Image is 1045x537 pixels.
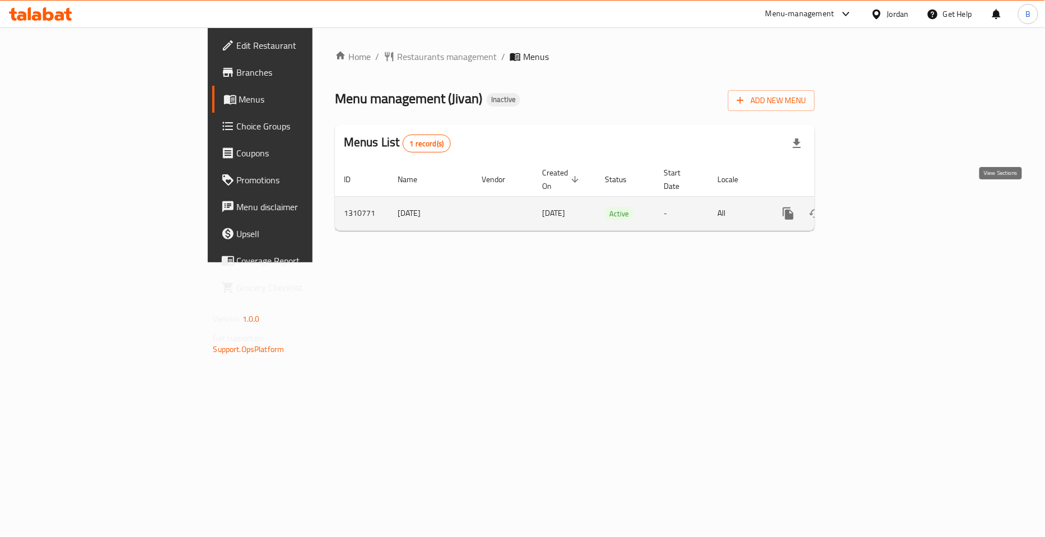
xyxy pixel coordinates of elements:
[237,146,374,160] span: Coupons
[487,95,520,104] span: Inactive
[237,66,374,79] span: Branches
[542,206,565,220] span: [DATE]
[389,196,473,230] td: [DATE]
[213,331,265,345] span: Get support on:
[237,254,374,267] span: Coverage Report
[237,281,374,294] span: Grocery Checklist
[783,130,810,157] div: Export file
[1025,8,1030,20] span: B
[344,134,451,152] h2: Menus List
[212,193,382,220] a: Menu disclaimer
[212,220,382,247] a: Upsell
[212,32,382,59] a: Edit Restaurant
[605,207,633,220] span: Active
[802,200,829,227] button: Change Status
[335,86,482,111] span: Menu management ( Jivan )
[213,312,241,326] span: Version:
[212,140,382,166] a: Coupons
[664,166,695,193] span: Start Date
[887,8,909,20] div: Jordan
[708,196,766,230] td: All
[766,163,892,197] th: Actions
[605,173,641,186] span: Status
[384,50,497,63] a: Restaurants management
[242,312,260,326] span: 1.0.0
[523,50,549,63] span: Menus
[344,173,365,186] span: ID
[237,119,374,133] span: Choice Groups
[728,90,815,111] button: Add New Menu
[212,274,382,301] a: Grocery Checklist
[212,113,382,140] a: Choice Groups
[482,173,520,186] span: Vendor
[655,196,708,230] td: -
[737,94,806,108] span: Add New Menu
[212,247,382,274] a: Coverage Report
[335,163,892,231] table: enhanced table
[775,200,802,227] button: more
[335,50,815,63] nav: breadcrumb
[213,342,284,357] a: Support.OpsPlatform
[487,93,520,107] div: Inactive
[501,50,505,63] li: /
[403,135,451,152] div: Total records count
[397,50,497,63] span: Restaurants management
[403,138,451,149] span: 1 record(s)
[237,227,374,240] span: Upsell
[766,7,834,21] div: Menu-management
[237,39,374,52] span: Edit Restaurant
[237,200,374,214] span: Menu disclaimer
[212,86,382,113] a: Menus
[398,173,432,186] span: Name
[239,92,374,106] span: Menus
[237,173,374,187] span: Promotions
[212,166,382,193] a: Promotions
[717,173,753,186] span: Locale
[542,166,582,193] span: Created On
[212,59,382,86] a: Branches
